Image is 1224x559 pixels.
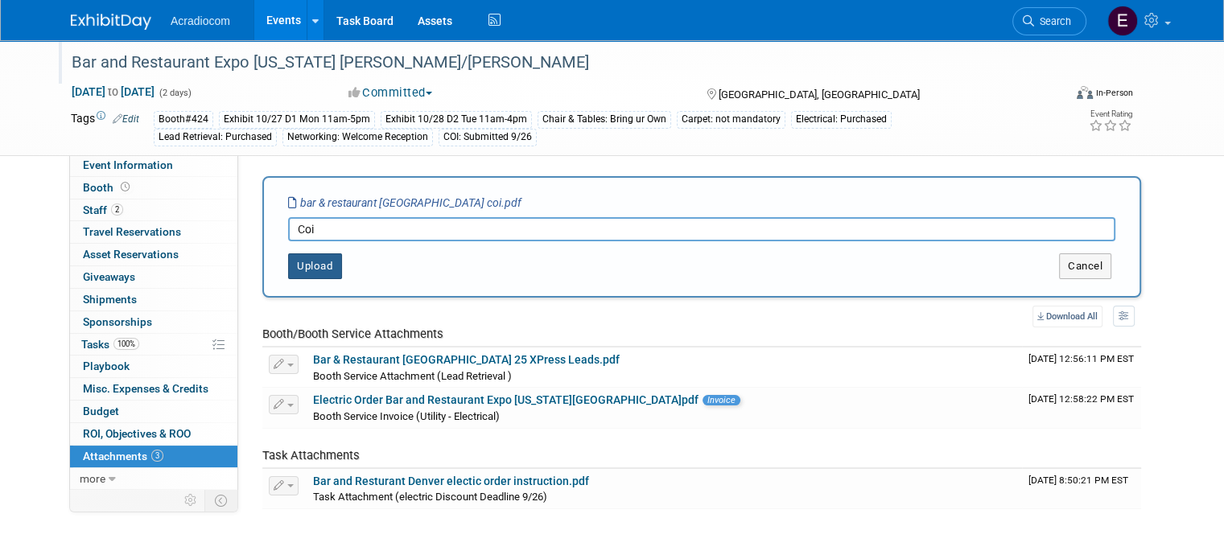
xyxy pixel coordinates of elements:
a: Giveaways [70,266,237,288]
span: ROI, Objectives & ROO [83,427,191,440]
a: Bar and Resturant Denver electic order instruction.pdf [313,475,589,487]
span: Upload Timestamp [1028,475,1128,486]
input: Enter description [288,217,1115,241]
td: Personalize Event Tab Strip [177,490,205,511]
span: Task Attachments [262,448,360,462]
span: Task Attachment (electric Discount Deadline 9/26) [313,491,547,503]
span: Booth [83,181,133,194]
span: Shipments [83,293,137,306]
a: Sponsorships [70,311,237,333]
a: Event Information [70,154,237,176]
div: Event Format [976,84,1133,108]
td: Toggle Event Tabs [205,490,238,511]
a: Booth [70,177,237,199]
span: Event Information [83,158,173,171]
span: Acradiocom [171,14,230,27]
div: COI: Submitted 9/26 [439,129,537,146]
div: Booth#424 [154,111,213,128]
span: Playbook [83,360,130,372]
div: Bar and Restaurant Expo [US_STATE] [PERSON_NAME]/[PERSON_NAME] [66,48,1043,77]
span: Attachments [83,450,163,462]
div: Exhibit 10/27 D1 Mon 11am-5pm [219,111,375,128]
span: 2 [111,203,123,216]
span: Invoice [703,395,740,405]
a: Download All [1032,306,1102,327]
div: Exhibit 10/28 D2 Tue 11am-4pm [381,111,532,128]
a: Staff2 [70,199,237,221]
span: more [80,472,105,485]
a: Tasks100% [70,334,237,356]
span: Misc. Expenses & Credits [83,382,208,395]
button: Cancel [1059,253,1111,279]
span: Sponsorships [83,315,152,328]
i: bar & restaurant [GEOGRAPHIC_DATA] coi.pdf [288,196,521,209]
img: Elizabeth Martinez [1107,6,1138,36]
span: 100% [113,338,139,350]
span: Booth not reserved yet [117,181,133,193]
span: Travel Reservations [83,225,181,238]
a: Electric Order Bar and Restaurant Expo [US_STATE][GEOGRAPHIC_DATA]pdf [313,393,699,406]
a: Edit [113,113,139,125]
span: [DATE] [DATE] [71,84,155,99]
img: ExhibitDay [71,14,151,30]
button: Upload [288,253,342,279]
a: Asset Reservations [70,244,237,265]
a: Bar & Restaurant [GEOGRAPHIC_DATA] 25 XPress Leads.pdf [313,353,620,366]
span: Giveaways [83,270,135,283]
span: Tasks [81,338,139,351]
div: Lead Retrieval: Purchased [154,129,277,146]
a: Attachments3 [70,446,237,467]
span: Asset Reservations [83,248,179,261]
span: Search [1034,15,1071,27]
span: Booth Service Invoice (Utility - Electrical) [313,410,500,422]
a: more [70,468,237,490]
div: Carpet: not mandatory [677,111,785,128]
a: ROI, Objectives & ROO [70,423,237,445]
button: Committed [343,84,439,101]
a: Search [1012,7,1086,35]
td: Tags [71,110,139,146]
span: Upload Timestamp [1028,393,1134,405]
div: Electrical: Purchased [791,111,892,128]
a: Budget [70,401,237,422]
div: Chair & Tables: Bring ur Own [538,111,671,128]
span: Booth Service Attachment (Lead Retrieval ) [313,370,512,382]
a: Playbook [70,356,237,377]
a: Travel Reservations [70,221,237,243]
div: Event Rating [1089,110,1132,118]
a: Shipments [70,289,237,310]
div: In-Person [1095,87,1133,99]
span: (2 days) [158,88,192,98]
span: Budget [83,405,119,417]
td: Upload Timestamp [1022,388,1141,428]
td: Upload Timestamp [1022,347,1141,388]
span: 3 [151,450,163,462]
td: Upload Timestamp [1022,469,1141,509]
img: Format-Inperson.png [1077,86,1093,99]
span: [GEOGRAPHIC_DATA], [GEOGRAPHIC_DATA] [719,88,920,101]
span: Booth/Booth Service Attachments [262,327,443,341]
a: Misc. Expenses & Credits [70,378,237,400]
span: to [105,85,121,98]
span: Staff [83,203,123,216]
span: Upload Timestamp [1028,353,1134,364]
div: Networking: Welcome Reception [282,129,433,146]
